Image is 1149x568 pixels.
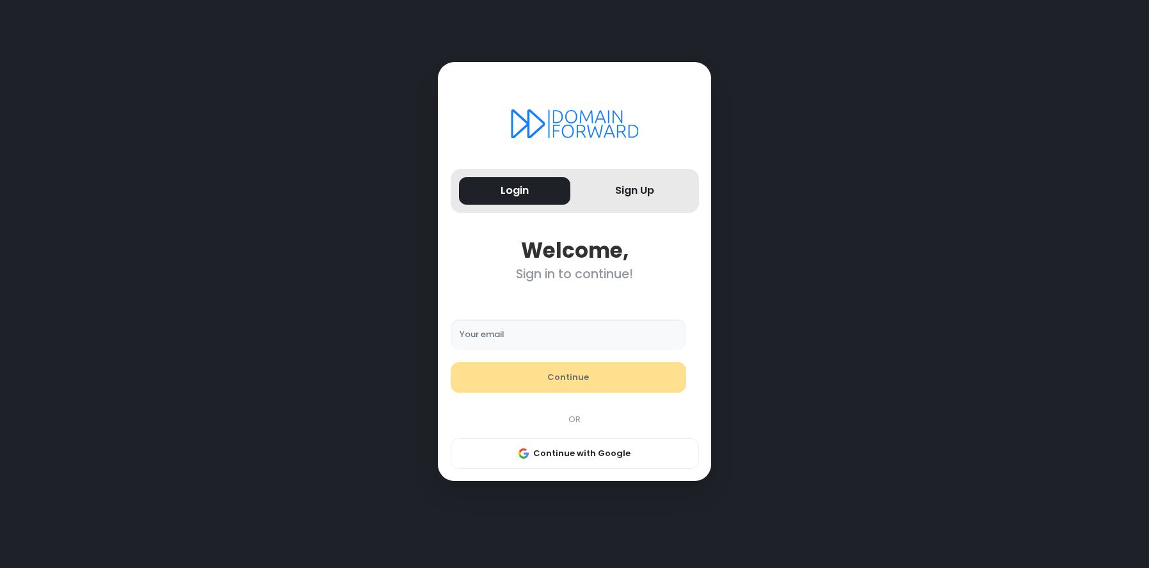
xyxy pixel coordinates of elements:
button: Continue with Google [451,438,699,469]
div: Welcome, [451,238,699,263]
div: Sign in to continue! [451,267,699,281]
button: Login [459,177,571,205]
button: Sign Up [579,177,691,205]
div: OR [444,413,705,426]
